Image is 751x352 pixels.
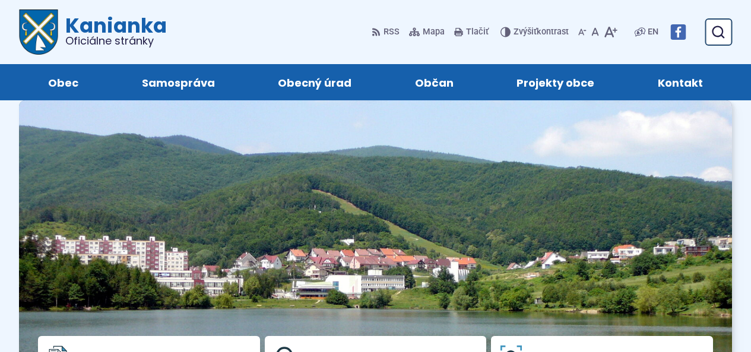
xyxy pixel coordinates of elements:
a: Obec [28,64,99,100]
span: Samospráva [142,64,215,100]
button: Zväčšiť veľkosť písma [601,20,620,45]
a: Občan [395,64,474,100]
span: Obecný úrad [278,64,351,100]
span: Mapa [423,25,445,39]
span: Oficiálne stránky [65,36,167,46]
button: Zmenšiť veľkosť písma [576,20,589,45]
button: Nastaviť pôvodnú veľkosť písma [589,20,601,45]
span: Tlačiť [466,27,489,37]
span: Kontakt [658,64,703,100]
span: RSS [384,25,400,39]
a: Logo Kanianka, prejsť na domovskú stránku. [19,9,167,55]
a: Projekty obce [497,64,614,100]
a: Samospráva [122,64,235,100]
img: Prejsť na Facebook stránku [670,24,686,40]
a: Obecný úrad [258,64,372,100]
a: EN [645,25,661,39]
a: Mapa [407,20,447,45]
a: Kontakt [638,64,723,100]
span: Obec [48,64,78,100]
a: RSS [372,20,402,45]
span: Zvýšiť [514,27,537,37]
button: Tlačiť [452,20,491,45]
h1: Kanianka [58,15,167,46]
span: kontrast [514,27,569,37]
span: EN [648,25,658,39]
button: Zvýšiťkontrast [500,20,571,45]
img: Prejsť na domovskú stránku [19,9,58,55]
span: Projekty obce [516,64,594,100]
span: Občan [415,64,454,100]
